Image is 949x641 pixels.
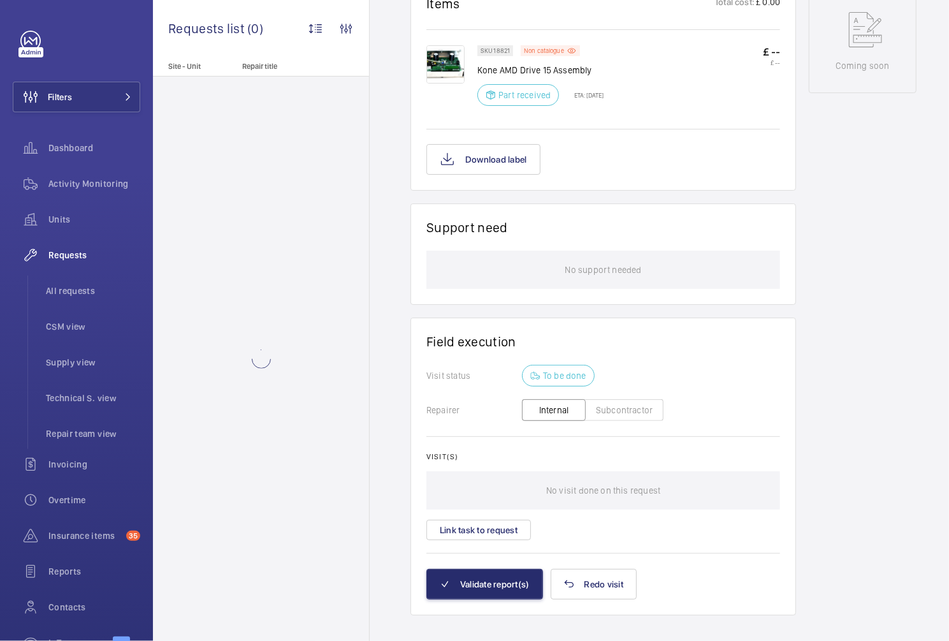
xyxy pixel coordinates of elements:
[48,601,140,614] span: Contacts
[48,529,121,542] span: Insurance items
[481,48,510,53] p: SKU 18821
[46,284,140,297] span: All requests
[426,452,780,461] h2: Visit(s)
[543,369,586,382] p: To be done
[48,565,140,578] span: Reports
[168,20,247,36] span: Requests list
[836,59,890,72] p: Coming soon
[567,91,604,99] p: ETA: [DATE]
[126,531,140,541] span: 35
[48,177,140,190] span: Activity Monitoring
[426,144,540,175] button: Download label
[48,458,140,471] span: Invoicing
[46,320,140,333] span: CSM view
[426,45,465,84] img: aJjbnTsYhFA181ELVPfLK5ZI4HO2dODGIoBdzrs6dm9ezJ9E.png
[546,471,660,510] p: No visit done on this request
[242,62,326,71] p: Repair title
[426,219,508,235] h1: Support need
[48,91,72,103] span: Filters
[522,399,586,421] button: Internal
[426,569,543,600] button: Validate report(s)
[763,45,780,59] p: £ --
[46,356,140,369] span: Supply view
[48,249,140,262] span: Requests
[477,64,604,77] p: Kone AMD Drive 15 Assembly
[46,427,140,440] span: Repair team view
[153,62,237,71] p: Site - Unit
[426,520,531,540] button: Link task to request
[565,251,642,289] p: No support needed
[48,142,140,154] span: Dashboard
[48,494,140,506] span: Overtime
[763,59,780,66] p: £ --
[46,392,140,404] span: Technical S. view
[585,399,663,421] button: Subcontractor
[48,213,140,226] span: Units
[426,334,780,350] h1: Field execution
[498,89,551,101] p: Part received
[524,48,564,53] p: Non catalogue
[551,569,637,600] button: Redo visit
[13,82,140,112] button: Filters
